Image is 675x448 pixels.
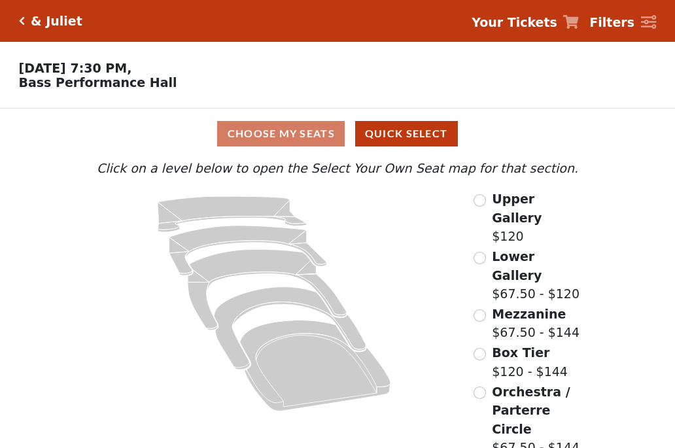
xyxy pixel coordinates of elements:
[492,192,542,225] span: Upper Gallery
[169,226,327,275] path: Lower Gallery - Seats Available: 97
[492,307,566,321] span: Mezzanine
[589,13,656,32] a: Filters
[492,385,570,436] span: Orchestra / Parterre Circle
[492,190,581,246] label: $120
[240,320,391,411] path: Orchestra / Parterre Circle - Seats Available: 36
[94,159,581,178] p: Click on a level below to open the Select Your Own Seat map for that section.
[492,305,580,342] label: $67.50 - $144
[492,345,549,360] span: Box Tier
[472,13,579,32] a: Your Tickets
[31,14,82,29] h5: & Juliet
[472,15,557,29] strong: Your Tickets
[158,196,307,232] path: Upper Gallery - Seats Available: 163
[492,247,581,303] label: $67.50 - $120
[19,16,25,26] a: Click here to go back to filters
[492,343,568,381] label: $120 - $144
[589,15,634,29] strong: Filters
[355,121,458,146] button: Quick Select
[492,249,542,283] span: Lower Gallery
